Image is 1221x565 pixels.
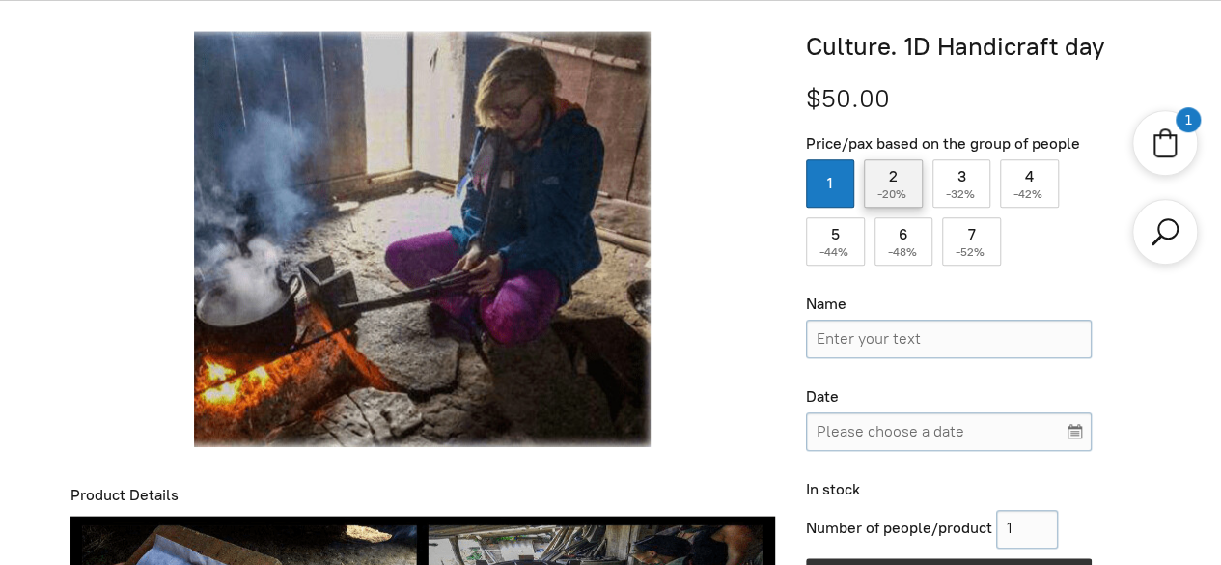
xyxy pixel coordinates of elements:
[877,187,909,201] span: -20%
[806,519,992,537] span: Number of people/product
[806,387,1092,408] div: Date
[1148,214,1182,249] a: Search products
[996,510,1058,549] input: 1
[874,217,933,266] label: 6
[819,245,851,259] span: -44%
[806,31,1151,64] h1: Culture. 1D Handicraft day
[806,83,890,114] span: $50.00
[806,480,860,498] span: In stock
[932,159,991,208] label: 3
[1132,110,1198,176] div: Shopping cart
[806,412,1092,451] input: Please choose a date
[1000,159,1059,208] label: 4
[942,217,1001,266] label: 7
[806,134,1092,155] div: Price/pax based on the group of people
[1013,187,1045,201] span: -42%
[806,320,1092,358] input: Name
[888,245,920,259] span: -48%
[864,159,923,208] label: 2
[956,245,987,259] span: -52%
[70,486,776,506] div: Product Details
[1177,108,1200,131] div: 1
[946,187,978,201] span: -32%
[194,31,651,447] img: Culture. 1D Handicraft day
[806,217,865,266] label: 5
[806,295,1092,315] div: Name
